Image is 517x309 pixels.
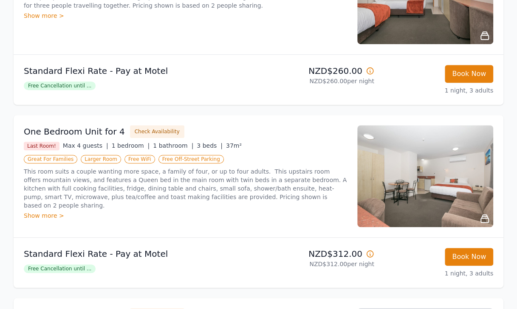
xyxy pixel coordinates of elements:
[445,248,493,266] button: Book Now
[112,142,150,149] span: 1 bedroom |
[381,269,493,278] p: 1 night, 3 adults
[124,155,155,163] span: Free WiFi
[262,260,374,268] p: NZD$312.00 per night
[81,155,121,163] span: Larger Room
[381,86,493,95] p: 1 night, 3 adults
[63,142,108,149] span: Max 4 guests |
[24,167,347,210] p: This room suits a couple wanting more space, a family of four, or up to four adults. This upstair...
[158,155,224,163] span: Free Off-Street Parking
[262,77,374,85] p: NZD$260.00 per night
[24,211,347,220] div: Show more >
[24,65,255,77] p: Standard Flexi Rate - Pay at Motel
[262,248,374,260] p: NZD$312.00
[24,11,347,20] div: Show more >
[262,65,374,77] p: NZD$260.00
[24,126,125,138] h3: One Bedroom Unit for 4
[24,248,255,260] p: Standard Flexi Rate - Pay at Motel
[24,264,96,273] span: Free Cancellation until ...
[24,155,77,163] span: Great For Families
[226,142,242,149] span: 37m²
[153,142,193,149] span: 1 bathroom |
[24,81,96,90] span: Free Cancellation until ...
[24,142,59,150] span: Last Room!
[130,125,184,138] button: Check Availability
[197,142,223,149] span: 3 beds |
[445,65,493,83] button: Book Now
